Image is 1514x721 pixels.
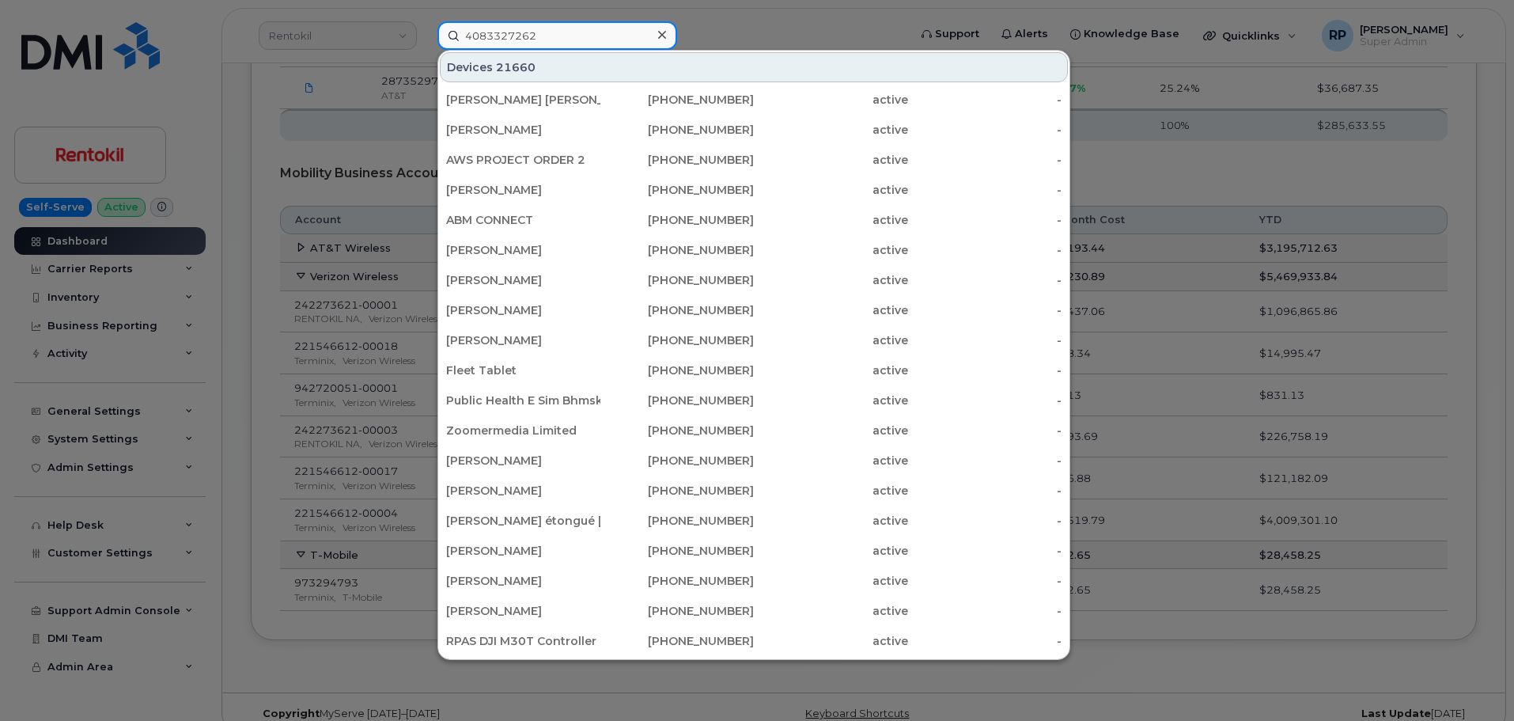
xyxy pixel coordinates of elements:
a: AWS PROJECT ORDER 2[PHONE_NUMBER]active- [440,146,1068,174]
div: - [908,242,1062,258]
div: active [754,152,908,168]
div: active [754,603,908,619]
div: [PERSON_NAME] [446,543,600,559]
div: active [754,122,908,138]
div: [PERSON_NAME] [446,483,600,499]
div: [PERSON_NAME] [446,182,600,198]
div: - [908,423,1062,438]
a: [PERSON_NAME][PHONE_NUMBER]active- [440,476,1068,505]
div: active [754,393,908,408]
div: [PHONE_NUMBER] [600,302,755,318]
div: [PERSON_NAME] [446,272,600,288]
a: Fleet Tablet[PHONE_NUMBER]active- [440,356,1068,385]
div: [PHONE_NUMBER] [600,212,755,228]
div: Fleet Tablet [446,362,600,378]
a: [PERSON_NAME][PHONE_NUMBER]active- [440,116,1068,144]
div: [PHONE_NUMBER] [600,332,755,348]
a: RPAS DJI M30T Controller[PHONE_NUMBER]active- [440,627,1068,655]
a: [PERSON_NAME][PHONE_NUMBER]active- [440,597,1068,625]
div: - [908,603,1062,619]
div: [PERSON_NAME] [446,603,600,619]
div: [PERSON_NAME] étongué [PERSON_NAME] [446,513,600,529]
div: active [754,573,908,589]
div: - [908,212,1062,228]
a: [PERSON_NAME][PHONE_NUMBER]active- [440,567,1068,595]
div: [PERSON_NAME] [446,122,600,138]
div: active [754,182,908,198]
a: Public Health E Sim Bhmskb4[PHONE_NUMBER]active- [440,386,1068,415]
div: active [754,633,908,649]
div: active [754,543,908,559]
div: active [754,302,908,318]
div: - [908,513,1062,529]
div: [PHONE_NUMBER] [600,272,755,288]
div: [PERSON_NAME] [446,242,600,258]
div: active [754,272,908,288]
div: active [754,362,908,378]
div: [PHONE_NUMBER] [600,122,755,138]
a: [PERSON_NAME][PHONE_NUMBER]active- [440,236,1068,264]
a: [PERSON_NAME][PHONE_NUMBER]active- [440,537,1068,565]
input: Find something... [437,21,677,50]
div: - [908,483,1062,499]
div: [PERSON_NAME] [446,453,600,469]
div: - [908,272,1062,288]
a: Zoomermedia Limited[PHONE_NUMBER]active- [440,416,1068,445]
a: [PERSON_NAME][PHONE_NUMBER]active- [440,657,1068,685]
div: active [754,212,908,228]
div: [PHONE_NUMBER] [600,483,755,499]
div: [PHONE_NUMBER] [600,182,755,198]
div: - [908,332,1062,348]
div: [PHONE_NUMBER] [600,453,755,469]
a: [PERSON_NAME] étongué [PERSON_NAME][PHONE_NUMBER]active- [440,507,1068,535]
div: Devices [440,52,1068,82]
div: Zoomermedia Limited [446,423,600,438]
div: [PERSON_NAME] [446,332,600,348]
div: - [908,362,1062,378]
div: AWS PROJECT ORDER 2 [446,152,600,168]
div: active [754,423,908,438]
div: - [908,543,1062,559]
div: [PHONE_NUMBER] [600,513,755,529]
div: [PHONE_NUMBER] [600,573,755,589]
a: ABM CONNECT[PHONE_NUMBER]active- [440,206,1068,234]
div: - [908,302,1062,318]
div: - [908,122,1062,138]
div: [PHONE_NUMBER] [600,362,755,378]
div: active [754,242,908,258]
div: - [908,453,1062,469]
a: [PERSON_NAME][PHONE_NUMBER]active- [440,266,1068,294]
div: [PHONE_NUMBER] [600,92,755,108]
div: active [754,513,908,529]
div: - [908,393,1062,408]
div: Public Health E Sim Bhmskb4 [446,393,600,408]
div: [PHONE_NUMBER] [600,393,755,408]
a: [PERSON_NAME][PHONE_NUMBER]active- [440,296,1068,324]
div: - [908,92,1062,108]
div: [PERSON_NAME] [PERSON_NAME] [446,92,600,108]
div: active [754,332,908,348]
div: [PHONE_NUMBER] [600,543,755,559]
div: [PERSON_NAME] [446,302,600,318]
div: [PHONE_NUMBER] [600,242,755,258]
div: active [754,92,908,108]
div: - [908,152,1062,168]
div: ABM CONNECT [446,212,600,228]
div: [PHONE_NUMBER] [600,152,755,168]
div: active [754,483,908,499]
div: [PHONE_NUMBER] [600,603,755,619]
div: - [908,573,1062,589]
iframe: Messenger Launcher [1445,652,1502,709]
a: [PERSON_NAME][PHONE_NUMBER]active- [440,176,1068,204]
div: RPAS DJI M30T Controller [446,633,600,649]
a: [PERSON_NAME][PHONE_NUMBER]active- [440,446,1068,475]
div: [PHONE_NUMBER] [600,633,755,649]
div: [PHONE_NUMBER] [600,423,755,438]
div: - [908,633,1062,649]
div: - [908,182,1062,198]
div: active [754,453,908,469]
a: [PERSON_NAME][PHONE_NUMBER]active- [440,326,1068,355]
div: [PERSON_NAME] [446,573,600,589]
span: 21660 [496,59,536,75]
a: [PERSON_NAME] [PERSON_NAME][PHONE_NUMBER]active- [440,85,1068,114]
